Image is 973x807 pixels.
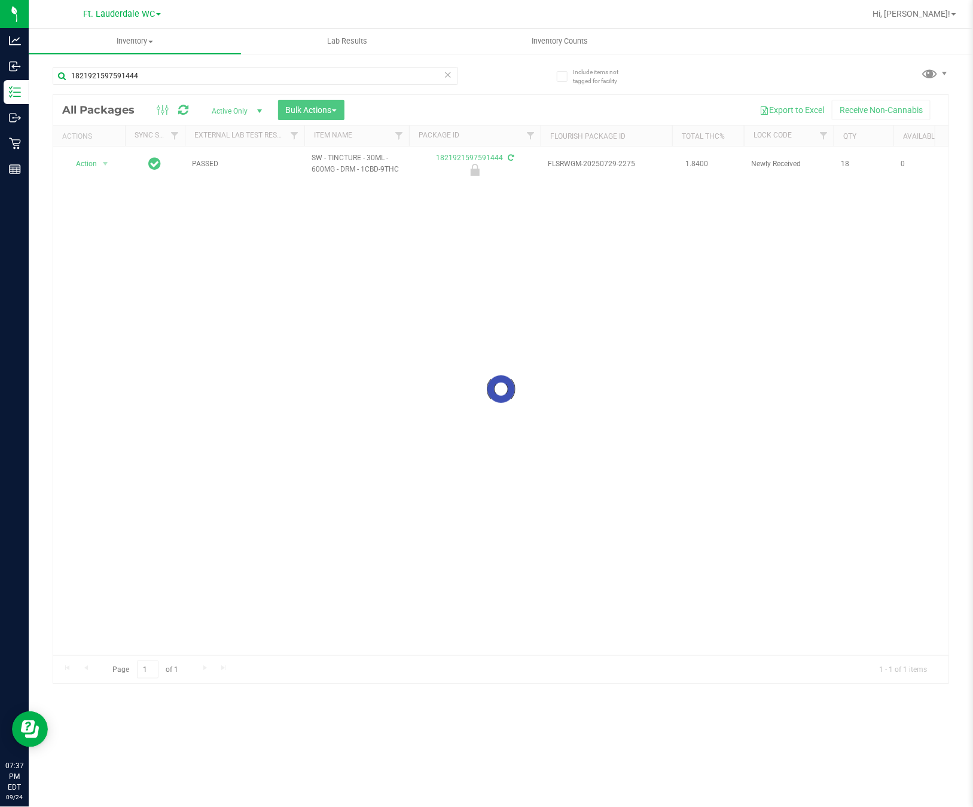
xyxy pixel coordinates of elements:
input: Search Package ID, Item Name, SKU, Lot or Part Number... [53,67,458,85]
span: Hi, [PERSON_NAME]! [873,9,950,19]
inline-svg: Analytics [9,35,21,47]
p: 07:37 PM EDT [5,760,23,793]
iframe: Resource center [12,711,48,747]
inline-svg: Inbound [9,60,21,72]
span: Clear [444,67,452,82]
inline-svg: Retail [9,137,21,149]
span: Lab Results [311,36,383,47]
inline-svg: Inventory [9,86,21,98]
span: Inventory Counts [516,36,604,47]
p: 09/24 [5,793,23,802]
a: Lab Results [241,29,453,54]
span: Ft. Lauderdale WC [83,9,155,19]
a: Inventory Counts [454,29,666,54]
inline-svg: Outbound [9,112,21,124]
a: Inventory [29,29,241,54]
span: Include items not tagged for facility [573,68,633,85]
span: Inventory [29,36,241,47]
inline-svg: Reports [9,163,21,175]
